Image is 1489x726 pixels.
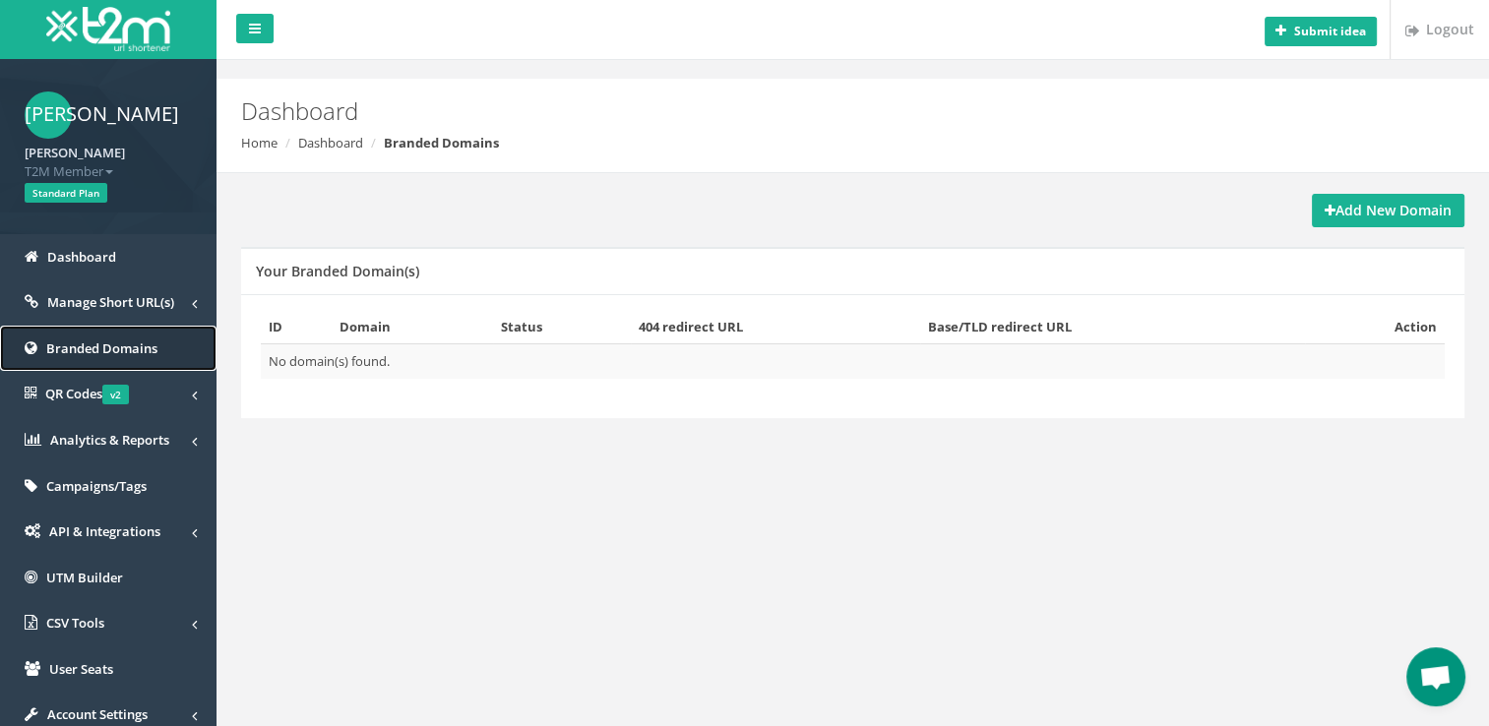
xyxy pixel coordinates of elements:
[49,660,113,678] span: User Seats
[50,431,169,449] span: Analytics & Reports
[256,264,419,278] h5: Your Branded Domain(s)
[298,134,363,151] a: Dashboard
[1312,194,1464,227] a: Add New Domain
[920,310,1305,344] th: Base/TLD redirect URL
[332,310,493,344] th: Domain
[46,614,104,632] span: CSV Tools
[46,7,170,51] img: T2M
[1265,17,1377,46] button: Submit idea
[49,522,160,540] span: API & Integrations
[25,144,125,161] strong: [PERSON_NAME]
[25,183,107,203] span: Standard Plan
[493,310,631,344] th: Status
[47,293,174,311] span: Manage Short URL(s)
[47,705,148,723] span: Account Settings
[25,139,192,180] a: [PERSON_NAME] T2M Member
[47,248,116,266] span: Dashboard
[1294,23,1366,39] b: Submit idea
[46,569,123,586] span: UTM Builder
[46,339,157,357] span: Branded Domains
[45,385,129,402] span: QR Codes
[384,134,499,151] strong: Branded Domains
[1325,201,1452,219] strong: Add New Domain
[261,344,1445,379] td: No domain(s) found.
[102,385,129,404] span: v2
[25,91,72,139] span: [PERSON_NAME]
[631,310,920,344] th: 404 redirect URL
[1406,647,1465,706] div: Open chat
[241,98,1256,124] h2: Dashboard
[261,310,332,344] th: ID
[241,134,278,151] a: Home
[46,477,147,495] span: Campaigns/Tags
[1305,310,1445,344] th: Action
[25,162,192,181] span: T2M Member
